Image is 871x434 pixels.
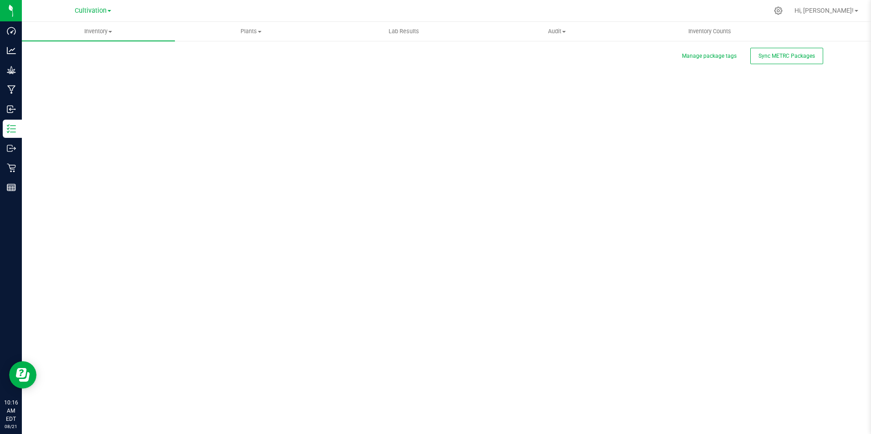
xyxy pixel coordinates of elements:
inline-svg: Reports [7,183,16,192]
span: Hi, [PERSON_NAME]! [794,7,854,14]
span: Cultivation [75,7,107,15]
iframe: Resource center [9,361,36,389]
inline-svg: Inventory [7,124,16,133]
a: Audit [481,22,634,41]
div: Manage settings [773,6,784,15]
inline-svg: Manufacturing [7,85,16,94]
inline-svg: Outbound [7,144,16,153]
button: Manage package tags [682,52,737,60]
p: 10:16 AM EDT [4,399,18,423]
a: Inventory Counts [633,22,786,41]
span: Inventory [22,27,175,35]
span: Plants [175,27,328,35]
span: Lab Results [376,27,431,35]
inline-svg: Analytics [7,46,16,55]
inline-svg: Retail [7,163,16,172]
a: Inventory [22,22,175,41]
p: 08/21 [4,423,18,430]
button: Sync METRC Packages [750,48,823,64]
span: Sync METRC Packages [758,53,815,59]
inline-svg: Grow [7,66,16,75]
span: Inventory Counts [676,27,743,35]
span: Audit [481,27,633,35]
a: Lab Results [328,22,481,41]
a: Plants [175,22,328,41]
inline-svg: Dashboard [7,26,16,35]
inline-svg: Inbound [7,105,16,114]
